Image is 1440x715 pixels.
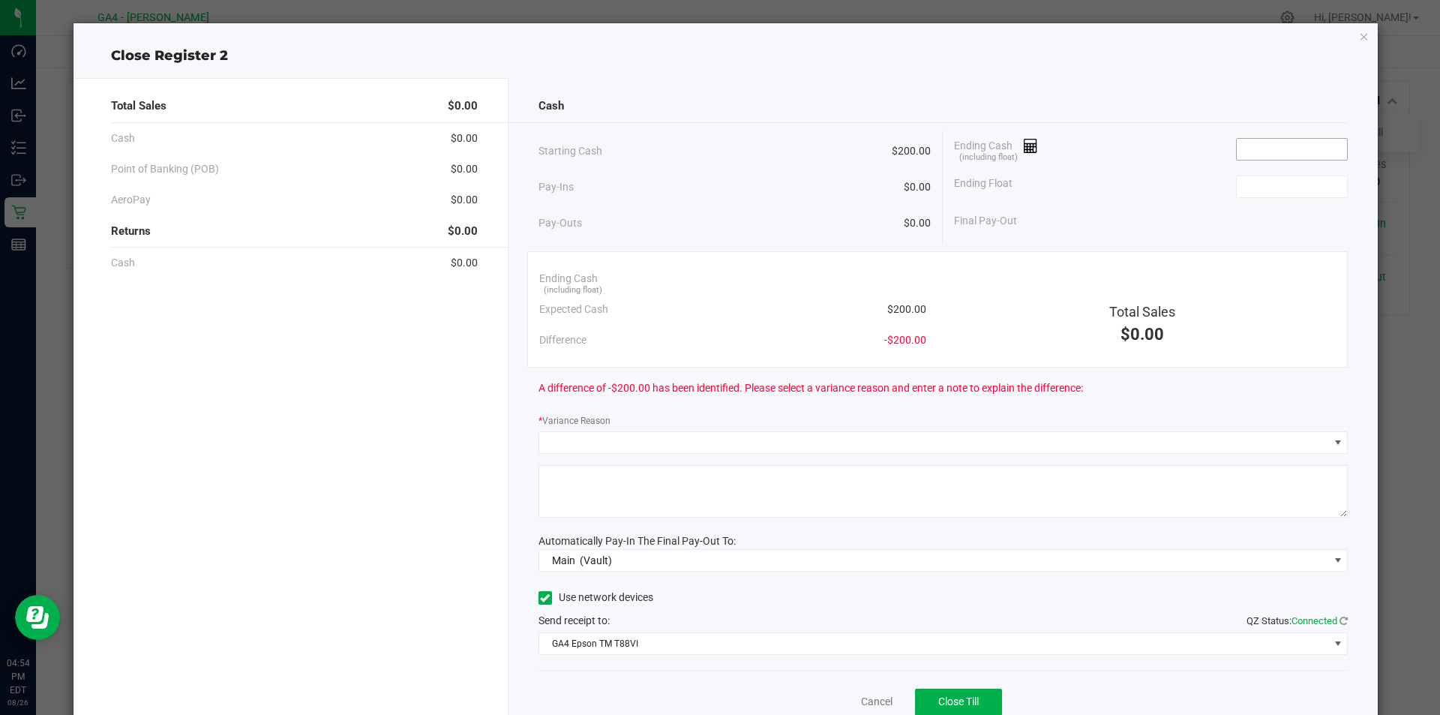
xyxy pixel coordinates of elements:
[451,255,478,271] span: $0.00
[954,213,1017,229] span: Final Pay-Out
[1120,325,1164,344] span: $0.00
[538,590,653,605] label: Use network devices
[448,98,478,115] span: $0.00
[954,176,1012,198] span: Ending Float
[580,554,612,566] span: (Vault)
[451,131,478,146] span: $0.00
[887,302,926,317] span: $200.00
[861,694,892,710] a: Cancel
[111,98,166,115] span: Total Sales
[938,695,979,707] span: Close Till
[538,535,736,547] span: Automatically Pay-In The Final Pay-Out To:
[538,98,564,115] span: Cash
[1246,615,1348,626] span: QZ Status:
[73,46,1378,66] div: Close Register 2
[538,614,610,626] span: Send receipt to:
[1291,615,1337,626] span: Connected
[538,414,610,428] label: Variance Reason
[538,179,574,195] span: Pay-Ins
[451,161,478,177] span: $0.00
[959,152,1018,164] span: (including float)
[111,131,135,146] span: Cash
[451,192,478,208] span: $0.00
[884,332,926,348] span: -$200.00
[538,380,1083,396] span: A difference of -$200.00 has been identified. Please select a variance reason and enter a note to...
[539,633,1329,654] span: GA4 Epson TM T88VI
[892,143,931,159] span: $200.00
[538,143,602,159] span: Starting Cash
[1109,304,1175,320] span: Total Sales
[539,302,608,317] span: Expected Cash
[539,271,598,287] span: Ending Cash
[904,179,931,195] span: $0.00
[111,215,478,248] div: Returns
[544,284,602,297] span: (including float)
[552,554,575,566] span: Main
[448,223,478,240] span: $0.00
[111,192,151,208] span: AeroPay
[538,215,582,231] span: Pay-Outs
[904,215,931,231] span: $0.00
[111,255,135,271] span: Cash
[111,161,219,177] span: Point of Banking (POB)
[539,332,586,348] span: Difference
[15,595,60,640] iframe: Resource center
[954,138,1038,161] span: Ending Cash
